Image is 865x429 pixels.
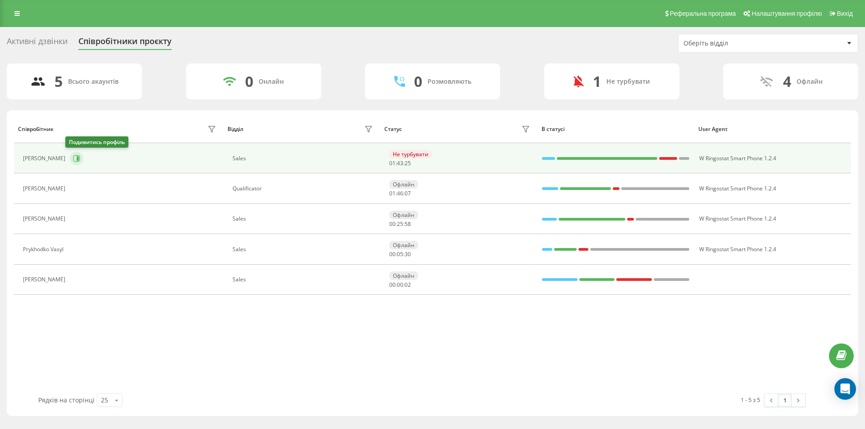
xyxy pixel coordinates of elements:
div: 4 [783,73,791,90]
div: Офлайн [389,241,418,249]
div: Подивитись профіль [65,136,128,148]
span: 58 [405,220,411,228]
span: 00 [389,281,396,289]
div: 0 [414,73,422,90]
div: Qualificator [232,185,375,192]
div: Офлайн [797,78,823,86]
span: W Ringostat Smart Phone 1.2.4 [699,215,776,222]
a: 1 [778,394,792,406]
div: Активні дзвінки [7,36,68,50]
div: Оберіть відділ [683,40,791,47]
span: 02 [405,281,411,289]
div: Співробітник [18,126,54,132]
div: : : [389,221,411,227]
div: Офлайн [389,271,418,280]
span: W Ringostat Smart Phone 1.2.4 [699,185,776,192]
span: 00 [389,220,396,228]
div: В статусі [542,126,690,132]
div: [PERSON_NAME] [23,216,68,222]
span: 07 [405,190,411,197]
div: Відділ [228,126,243,132]
span: 43 [397,159,403,167]
span: 01 [389,190,396,197]
span: Вихід [837,10,853,17]
div: Sales [232,216,375,222]
div: 5 [55,73,63,90]
div: [PERSON_NAME] [23,185,68,192]
div: 1 - 5 з 5 [741,395,760,404]
div: Sales [232,246,375,253]
div: : : [389,160,411,167]
div: [PERSON_NAME] [23,276,68,283]
div: Онлайн [259,78,284,86]
div: Не турбувати [389,150,432,158]
div: Офлайн [389,180,418,189]
span: 30 [405,250,411,258]
div: 1 [593,73,601,90]
span: W Ringostat Smart Phone 1.2.4 [699,245,776,253]
span: 46 [397,190,403,197]
div: Статус [384,126,402,132]
span: Реферальна програма [670,10,736,17]
span: W Ringostat Smart Phone 1.2.4 [699,154,776,162]
span: 25 [405,159,411,167]
span: 25 [397,220,403,228]
div: : : [389,251,411,257]
div: Open Intercom Messenger [834,378,856,400]
div: 25 [101,396,108,405]
span: 00 [389,250,396,258]
span: 01 [389,159,396,167]
div: Всього акаунтів [68,78,118,86]
div: Не турбувати [606,78,650,86]
div: Співробітники проєкту [78,36,172,50]
div: 0 [245,73,253,90]
div: [PERSON_NAME] [23,155,68,162]
span: 00 [397,281,403,289]
div: : : [389,282,411,288]
div: Офлайн [389,211,418,219]
div: : : [389,190,411,197]
div: User Agent [698,126,847,132]
span: 05 [397,250,403,258]
span: Рядків на сторінці [38,396,95,404]
div: Розмовляють [428,78,471,86]
span: Налаштування профілю [751,10,822,17]
div: Sales [232,155,375,162]
div: Prykhodko Vasyl [23,246,66,253]
div: Sales [232,276,375,283]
